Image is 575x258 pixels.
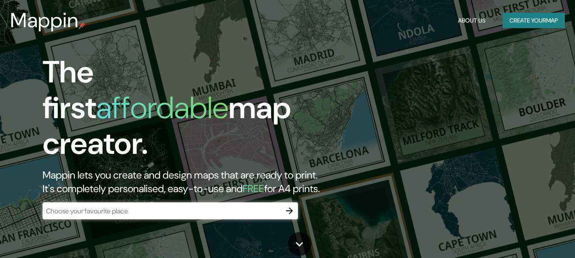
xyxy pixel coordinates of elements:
button: About Us [455,13,489,28]
h5: FREE [243,182,264,195]
button: Create yourmap [503,13,565,28]
iframe: Help widget launcher [499,225,566,249]
img: mappin-pin [79,22,86,29]
h1: affordable [96,88,229,128]
h2: Mappin lets you create and design maps that are ready to print. It's completely personalised, eas... [43,168,330,196]
h1: The first map creator. [43,54,330,168]
h3: Mappin [10,9,79,32]
input: Choose your favourite place [43,206,281,216]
